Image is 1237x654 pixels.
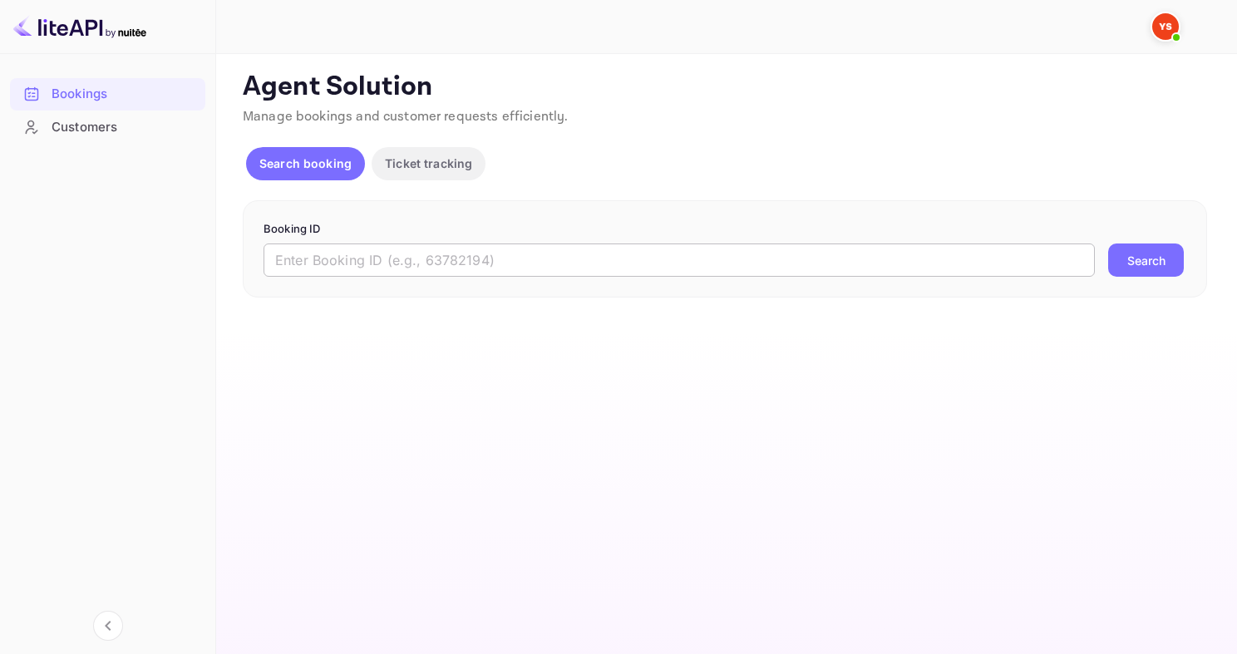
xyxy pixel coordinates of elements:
[10,111,205,142] a: Customers
[10,111,205,144] div: Customers
[52,85,197,104] div: Bookings
[10,78,205,109] a: Bookings
[243,71,1207,104] p: Agent Solution
[10,78,205,111] div: Bookings
[264,221,1186,238] p: Booking ID
[1152,13,1179,40] img: Yandex Support
[385,155,472,172] p: Ticket tracking
[13,13,146,40] img: LiteAPI logo
[1108,243,1184,277] button: Search
[93,611,123,641] button: Collapse navigation
[259,155,352,172] p: Search booking
[264,243,1095,277] input: Enter Booking ID (e.g., 63782194)
[243,108,569,125] span: Manage bookings and customer requests efficiently.
[52,118,197,137] div: Customers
